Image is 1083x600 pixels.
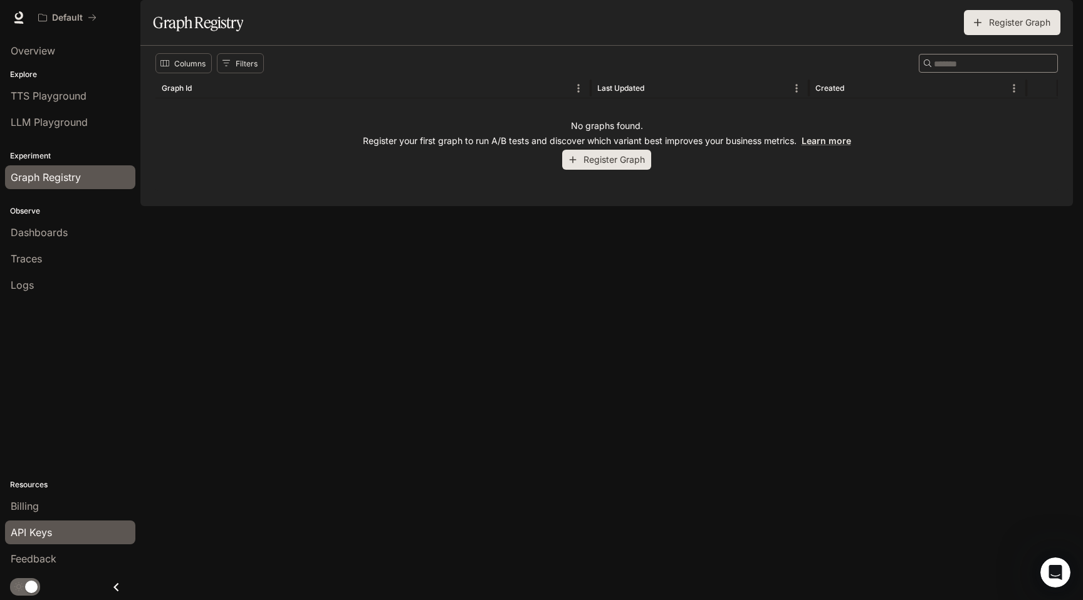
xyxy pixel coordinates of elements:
div: Last Updated [597,83,644,93]
div: Search [919,54,1058,73]
button: Sort [193,79,212,98]
button: Show filters [217,53,264,73]
div: Graph Id [162,83,192,93]
button: Sort [845,79,864,98]
p: No graphs found. [571,120,643,132]
button: All workspaces [33,5,102,30]
div: Created [815,83,844,93]
button: Select columns [155,53,212,73]
button: Sort [646,79,664,98]
a: Learn more [802,135,851,146]
iframe: Intercom live chat [1040,557,1070,587]
p: Register your first graph to run A/B tests and discover which variant best improves your business... [363,135,851,147]
p: Default [52,13,83,23]
button: Menu [569,79,588,98]
button: Register Graph [562,150,651,170]
button: Menu [1005,79,1023,98]
button: Menu [787,79,806,98]
button: Register Graph [964,10,1060,35]
h1: Graph Registry [153,10,243,35]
